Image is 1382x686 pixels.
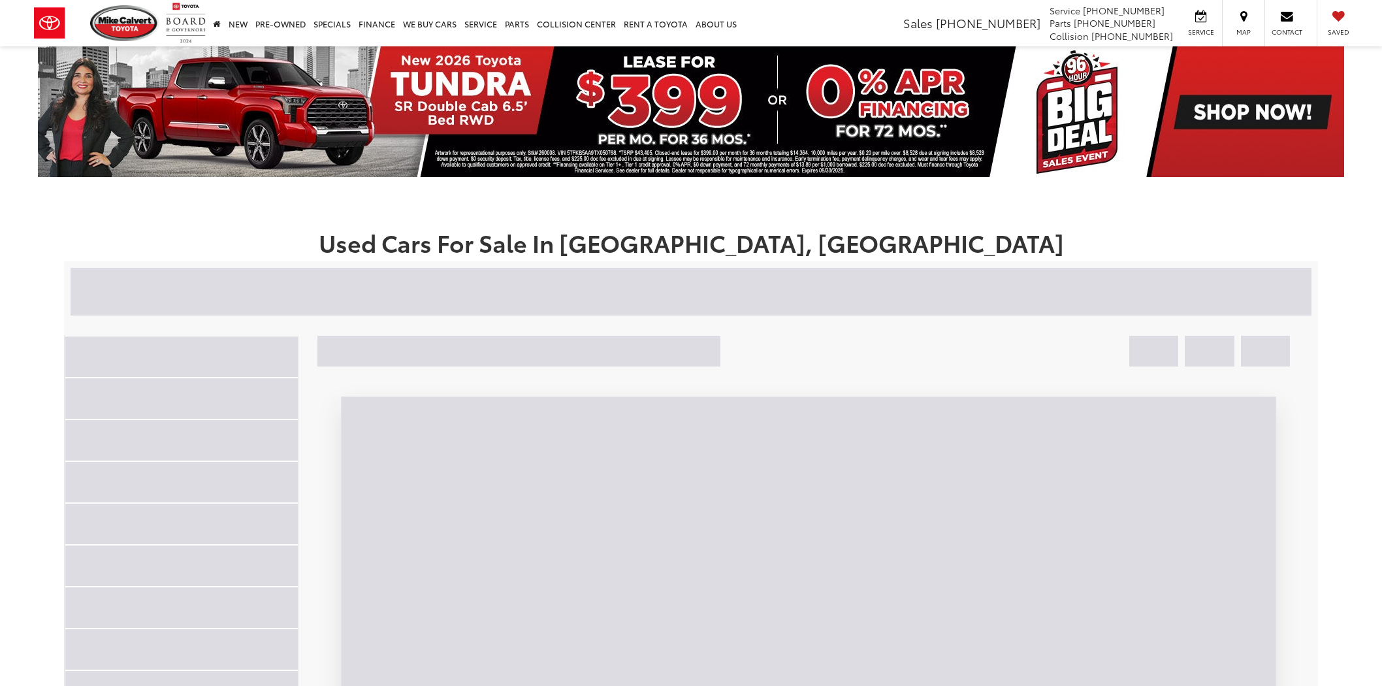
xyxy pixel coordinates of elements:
img: New 2026 Toyota Tundra [38,46,1344,177]
span: [PHONE_NUMBER] [1083,4,1165,17]
span: Saved [1324,27,1353,37]
span: Service [1186,27,1215,37]
span: Parts [1050,16,1071,29]
span: [PHONE_NUMBER] [1091,29,1173,42]
span: Map [1229,27,1258,37]
span: Service [1050,4,1080,17]
span: Sales [903,14,933,31]
span: [PHONE_NUMBER] [936,14,1040,31]
span: [PHONE_NUMBER] [1074,16,1155,29]
span: Collision [1050,29,1089,42]
span: Contact [1272,27,1302,37]
img: Mike Calvert Toyota [90,5,159,41]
